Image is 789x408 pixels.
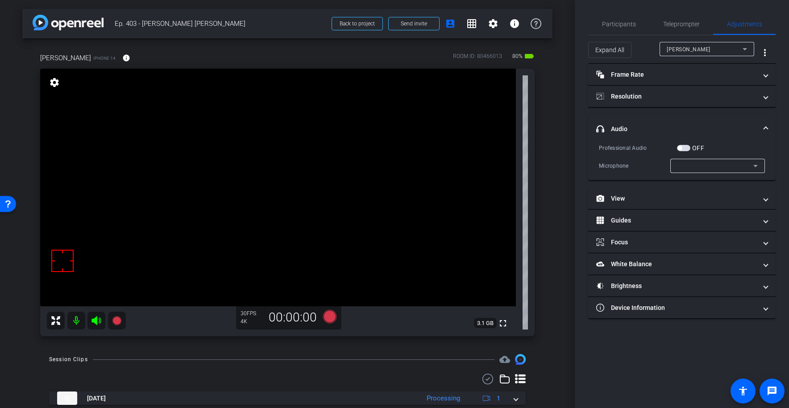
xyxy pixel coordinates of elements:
[599,144,677,152] div: Professional Audio
[602,21,636,27] span: Participants
[588,188,776,209] mat-expansion-panel-header: View
[115,15,326,33] span: Ep. 403 - [PERSON_NAME] [PERSON_NAME]
[667,46,710,53] span: [PERSON_NAME]
[596,194,757,203] mat-panel-title: View
[596,92,757,101] mat-panel-title: Resolution
[760,47,770,58] mat-icon: more_vert
[466,18,477,29] mat-icon: grid_on
[588,42,631,58] button: Expand All
[754,42,776,63] button: More Options for Adjustments Panel
[515,354,526,365] img: Session clips
[509,18,520,29] mat-icon: info
[690,144,704,152] label: OFF
[588,64,776,85] mat-expansion-panel-header: Frame Rate
[241,318,263,325] div: 4K
[263,310,323,325] div: 00:00:00
[588,143,776,180] div: Audio
[422,393,465,404] div: Processing
[401,20,427,27] span: Send invite
[588,275,776,297] mat-expansion-panel-header: Brightness
[499,354,510,365] span: Destinations for your clips
[596,124,757,134] mat-panel-title: Audio
[588,210,776,231] mat-expansion-panel-header: Guides
[599,161,670,170] div: Microphone
[445,18,456,29] mat-icon: account_box
[596,70,757,79] mat-panel-title: Frame Rate
[33,15,104,30] img: app-logo
[588,231,776,253] mat-expansion-panel-header: Focus
[596,260,757,269] mat-panel-title: White Balance
[595,41,624,58] span: Expand All
[727,21,762,27] span: Adjustments
[596,303,757,313] mat-panel-title: Device Information
[588,115,776,143] mat-expansion-panel-header: Audio
[87,394,106,403] span: [DATE]
[474,318,497,329] span: 3.1 GB
[588,253,776,275] mat-expansion-panel-header: White Balance
[388,17,440,30] button: Send invite
[122,54,130,62] mat-icon: info
[497,394,500,403] span: 1
[596,216,757,225] mat-panel-title: Guides
[453,52,502,65] div: ROOM ID: 80466013
[93,55,116,62] span: iPhone 14
[596,281,757,291] mat-panel-title: Brightness
[48,77,61,88] mat-icon: settings
[488,18,498,29] mat-icon: settings
[332,17,383,30] button: Back to project
[40,53,91,63] span: [PERSON_NAME]
[498,318,508,329] mat-icon: fullscreen
[340,21,375,27] span: Back to project
[767,386,777,396] mat-icon: message
[596,238,757,247] mat-panel-title: Focus
[663,21,700,27] span: Teleprompter
[49,392,526,405] mat-expansion-panel-header: thumb-nail[DATE]Processing1
[57,392,77,405] img: thumb-nail
[247,310,256,317] span: FPS
[511,49,524,63] span: 80%
[524,51,535,62] mat-icon: battery_std
[588,86,776,107] mat-expansion-panel-header: Resolution
[241,310,263,317] div: 30
[49,355,88,364] div: Session Clips
[499,354,510,365] mat-icon: cloud_upload
[588,297,776,318] mat-expansion-panel-header: Device Information
[738,386,748,396] mat-icon: accessibility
